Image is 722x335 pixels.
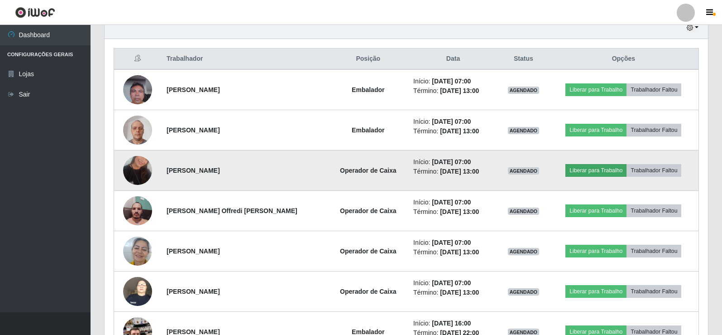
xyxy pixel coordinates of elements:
strong: Embalador [352,86,384,93]
strong: [PERSON_NAME] [167,288,220,295]
span: AGENDADO [508,127,540,134]
li: Início: [413,278,493,288]
img: 1730602646133.jpeg [123,145,152,196]
time: [DATE] 07:00 [432,118,471,125]
span: AGENDADO [508,288,540,296]
li: Término: [413,288,493,297]
time: [DATE] 07:00 [432,78,471,85]
li: Término: [413,167,493,176]
button: Trabalhador Faltou [626,245,681,257]
strong: Operador de Caixa [340,288,397,295]
li: Início: [413,319,493,328]
li: Início: [413,157,493,167]
time: [DATE] 16:00 [432,320,471,327]
button: Liberar para Trabalho [565,124,626,136]
span: AGENDADO [508,208,540,215]
strong: [PERSON_NAME] [167,167,220,174]
li: Término: [413,86,493,96]
button: Liberar para Trabalho [565,83,626,96]
strong: [PERSON_NAME] [167,248,220,255]
button: Trabalhador Faltou [626,285,681,298]
li: Início: [413,117,493,126]
time: [DATE] 13:00 [440,168,479,175]
button: Trabalhador Faltou [626,164,681,177]
strong: [PERSON_NAME] [167,86,220,93]
li: Término: [413,207,493,217]
img: 1740160200761.jpeg [123,232,152,270]
span: AGENDADO [508,87,540,94]
span: AGENDADO [508,167,540,175]
button: Trabalhador Faltou [626,124,681,136]
strong: [PERSON_NAME] [167,126,220,134]
li: Término: [413,248,493,257]
time: [DATE] 07:00 [432,279,471,286]
img: 1723391026413.jpeg [123,111,152,149]
span: AGENDADO [508,248,540,255]
li: Início: [413,198,493,207]
time: [DATE] 13:00 [440,289,479,296]
strong: Operador de Caixa [340,207,397,214]
th: Trabalhador [161,49,328,70]
li: Término: [413,126,493,136]
time: [DATE] 13:00 [440,87,479,94]
th: Posição [329,49,408,70]
th: Opções [549,49,699,70]
button: Trabalhador Faltou [626,204,681,217]
li: Início: [413,77,493,86]
li: Início: [413,238,493,248]
img: 1721053497188.jpeg [123,70,152,109]
strong: Embalador [352,126,384,134]
strong: [PERSON_NAME] Offredi [PERSON_NAME] [167,207,297,214]
time: [DATE] 07:00 [432,158,471,165]
button: Liberar para Trabalho [565,164,626,177]
img: CoreUI Logo [15,7,55,18]
button: Liberar para Trabalho [565,285,626,298]
time: [DATE] 13:00 [440,208,479,215]
time: [DATE] 13:00 [440,248,479,256]
button: Liberar para Trabalho [565,204,626,217]
img: 1723623614898.jpeg [123,272,152,311]
strong: Operador de Caixa [340,248,397,255]
th: Status [498,49,549,70]
button: Liberar para Trabalho [565,245,626,257]
th: Data [408,49,498,70]
img: 1690325607087.jpeg [123,192,152,230]
time: [DATE] 07:00 [432,199,471,206]
time: [DATE] 13:00 [440,127,479,135]
time: [DATE] 07:00 [432,239,471,246]
button: Trabalhador Faltou [626,83,681,96]
strong: Operador de Caixa [340,167,397,174]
